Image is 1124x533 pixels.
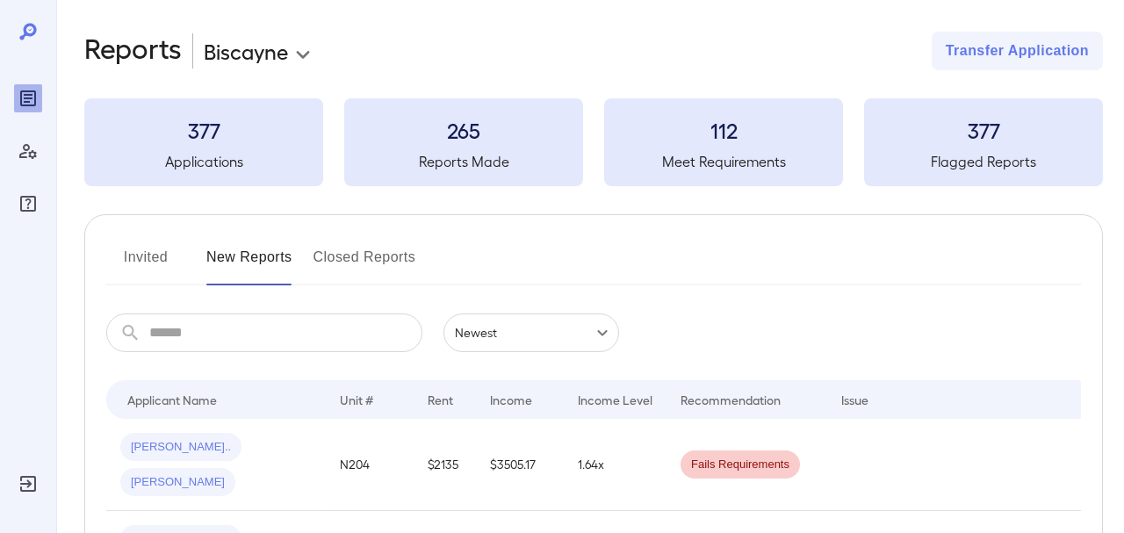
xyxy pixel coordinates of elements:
button: Closed Reports [313,243,416,285]
div: Recommendation [681,389,781,410]
td: 1.64x [564,419,666,511]
h3: 377 [864,116,1103,144]
span: [PERSON_NAME] [120,474,235,491]
div: Reports [14,84,42,112]
td: N204 [326,419,414,511]
div: Issue [841,389,869,410]
div: Log Out [14,470,42,498]
h3: 112 [604,116,843,144]
h5: Reports Made [344,151,583,172]
div: Manage Users [14,137,42,165]
span: Fails Requirements [681,457,800,473]
h5: Meet Requirements [604,151,843,172]
div: Newest [443,313,619,352]
p: Biscayne [204,37,288,65]
h3: 265 [344,116,583,144]
div: FAQ [14,190,42,218]
button: Invited [106,243,185,285]
div: Rent [428,389,456,410]
h5: Applications [84,151,323,172]
button: New Reports [206,243,292,285]
div: Applicant Name [127,389,217,410]
td: $2135 [414,419,476,511]
td: $3505.17 [476,419,564,511]
h5: Flagged Reports [864,151,1103,172]
div: Income [490,389,532,410]
div: Income Level [578,389,652,410]
div: Unit # [340,389,373,410]
h2: Reports [84,32,182,70]
button: Transfer Application [932,32,1103,70]
h3: 377 [84,116,323,144]
span: [PERSON_NAME].. [120,439,241,456]
summary: 377Applications265Reports Made112Meet Requirements377Flagged Reports [84,98,1103,186]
